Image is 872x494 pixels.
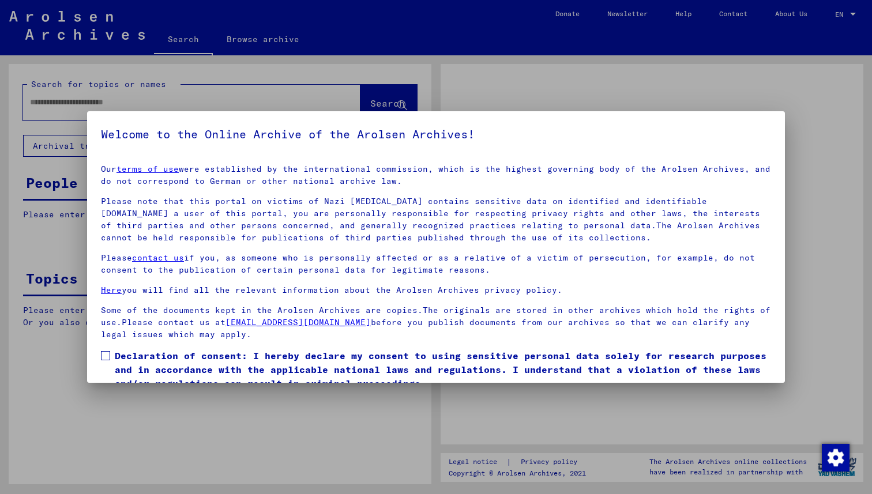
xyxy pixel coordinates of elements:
p: Our were established by the international commission, which is the highest governing body of the ... [101,163,771,187]
a: Here [101,285,122,295]
a: terms of use [116,164,179,174]
h5: Welcome to the Online Archive of the Arolsen Archives! [101,125,771,144]
p: Please if you, as someone who is personally affected or as a relative of a victim of persecution,... [101,252,771,276]
p: Please note that this portal on victims of Nazi [MEDICAL_DATA] contains sensitive data on identif... [101,195,771,244]
a: [EMAIL_ADDRESS][DOMAIN_NAME] [225,317,371,327]
img: Change consent [822,444,850,472]
span: Declaration of consent: I hereby declare my consent to using sensitive personal data solely for r... [115,349,771,390]
p: you will find all the relevant information about the Arolsen Archives privacy policy. [101,284,771,296]
a: contact us [132,252,184,263]
p: Some of the documents kept in the Arolsen Archives are copies.The originals are stored in other a... [101,304,771,341]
